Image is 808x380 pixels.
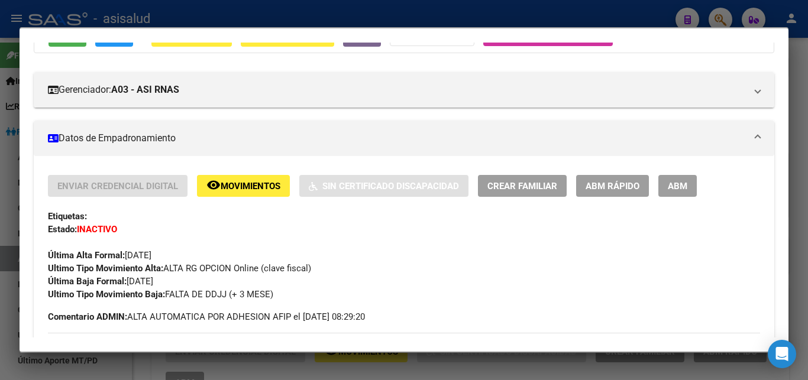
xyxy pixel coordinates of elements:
strong: A03 - ASI RNAS [111,83,179,97]
button: ABM [658,175,697,197]
span: FALTA DE DDJJ (+ 3 MESE) [48,289,273,300]
span: ALTA AUTOMATICA POR ADHESION AFIP el [DATE] 08:29:20 [48,310,365,323]
strong: Última Alta Formal: [48,250,125,261]
mat-panel-title: Datos de Empadronamiento [48,131,746,145]
button: Crear Familiar [478,175,567,197]
strong: Etiquetas: [48,211,87,222]
div: Open Intercom Messenger [768,340,796,368]
span: ABM [668,181,687,191]
span: Enviar Credencial Digital [57,181,178,191]
strong: Ultimo Tipo Movimiento Baja: [48,289,165,300]
strong: Estado: [48,224,77,235]
span: Sin Certificado Discapacidad [322,181,459,191]
span: Crear Familiar [487,181,557,191]
mat-expansion-panel-header: Gerenciador:A03 - ASI RNAS [34,72,774,108]
strong: Comentario ADMIN: [48,311,127,322]
span: [DATE] [48,276,153,287]
button: Enviar Credencial Digital [48,175,188,197]
strong: Última Baja Formal: [48,276,127,287]
strong: Ultimo Tipo Movimiento Alta: [48,263,163,274]
button: Movimientos [197,175,290,197]
button: Organismos Ext. [390,25,474,47]
button: ABM Rápido [576,175,649,197]
span: [DATE] [48,250,151,261]
mat-expansion-panel-header: Datos de Empadronamiento [34,121,774,156]
span: ALTA RG OPCION Online (clave fiscal) [48,263,311,274]
button: Sin Certificado Discapacidad [299,175,468,197]
strong: INACTIVO [77,224,117,235]
span: Movimientos [221,181,280,191]
span: ABM Rápido [586,181,639,191]
mat-icon: remove_red_eye [206,178,221,192]
mat-panel-title: Gerenciador: [48,83,746,97]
